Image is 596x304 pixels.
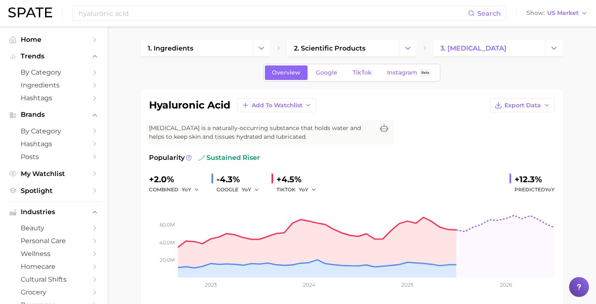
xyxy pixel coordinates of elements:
[353,69,372,76] span: TikTok
[380,65,439,80] a: InstagramBeta
[7,206,101,218] button: Industries
[198,154,205,161] img: sustained riser
[149,124,374,141] span: [MEDICAL_DATA] is a naturally-occurring substance that holds water and helps to keep skin and tis...
[21,263,87,270] span: homecare
[21,127,87,135] span: by Category
[21,170,87,178] span: My Watchlist
[440,44,507,52] span: 3. [MEDICAL_DATA]
[237,98,316,112] button: Add to Watchlist
[265,65,308,80] a: Overview
[7,260,101,273] a: homecare
[505,102,541,109] span: Export Data
[303,282,315,288] tspan: 2024
[7,150,101,163] a: Posts
[21,53,87,60] span: Trends
[242,185,260,195] button: YoY
[526,11,545,15] span: Show
[21,237,87,245] span: personal care
[198,153,260,163] span: sustained riser
[545,40,563,56] button: Change Category
[21,288,87,296] span: grocery
[7,167,101,180] a: My Watchlist
[21,68,87,76] span: by Category
[149,100,231,110] h1: hyaluronic acid
[433,40,545,56] a: 3. [MEDICAL_DATA]
[7,222,101,234] a: beauty
[399,40,417,56] button: Change Category
[149,173,205,186] div: +2.0%
[21,208,87,216] span: Industries
[7,184,101,197] a: Spotlight
[252,40,270,56] button: Change Category
[7,50,101,63] button: Trends
[7,273,101,286] a: cultural shifts
[7,286,101,299] a: grocery
[346,65,379,80] a: TikTok
[276,185,322,195] div: TIKTOK
[316,69,337,76] span: Google
[21,94,87,102] span: Hashtags
[21,187,87,195] span: Spotlight
[21,275,87,283] span: cultural shifts
[7,138,101,150] a: Hashtags
[148,44,193,52] span: 1. ingredients
[216,185,265,195] div: GOOGLE
[149,153,185,163] span: Popularity
[547,11,579,15] span: US Market
[149,185,205,195] div: combined
[387,69,417,76] span: Instagram
[7,92,101,104] a: Hashtags
[78,6,468,20] input: Search here for a brand, industry, or ingredient
[7,234,101,247] a: personal care
[21,81,87,89] span: Ingredients
[21,36,87,43] span: Home
[242,186,251,193] span: YoY
[21,111,87,118] span: Brands
[514,173,555,186] div: +12.3%
[7,247,101,260] a: wellness
[205,282,217,288] tspan: 2023
[21,224,87,232] span: beauty
[287,40,399,56] a: 2. scientific products
[141,40,252,56] a: 1. ingredients
[545,186,555,193] span: YoY
[216,173,265,186] div: -4.3%
[421,69,429,76] span: Beta
[21,250,87,258] span: wellness
[401,282,413,288] tspan: 2025
[490,98,555,112] button: Export Data
[182,186,191,193] span: YoY
[477,10,501,17] span: Search
[21,153,87,161] span: Posts
[299,186,308,193] span: YoY
[294,44,365,52] span: 2. scientific products
[7,66,101,79] a: by Category
[252,102,303,109] span: Add to Watchlist
[272,69,300,76] span: Overview
[514,185,555,195] span: Predicted
[7,79,101,92] a: Ingredients
[182,185,199,195] button: YoY
[7,109,101,121] button: Brands
[7,33,101,46] a: Home
[500,282,512,288] tspan: 2026
[7,125,101,138] a: by Category
[524,8,590,19] button: ShowUS Market
[21,140,87,148] span: Hashtags
[8,7,52,17] img: SPATE
[309,65,344,80] a: Google
[299,185,317,195] button: YoY
[276,173,322,186] div: +4.5%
